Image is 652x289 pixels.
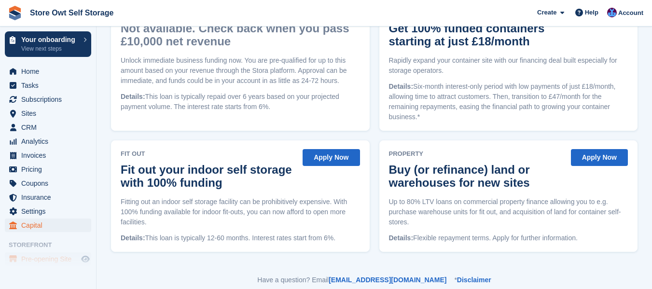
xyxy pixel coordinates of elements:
a: menu [5,252,91,266]
span: Details: [389,83,414,90]
a: menu [5,65,91,78]
p: View next steps [21,44,79,53]
span: Details: [121,234,145,242]
p: Flexible repayment terms. Apply for further information. [389,233,628,243]
span: Sites [21,107,79,120]
h2: Get 100% funded containers starting at just £18/month [389,22,560,48]
span: Property [389,149,565,159]
span: Details: [389,234,414,242]
span: Help [585,8,598,17]
img: Andrew Omeltschenko [607,8,617,17]
span: Account [618,8,643,18]
a: menu [5,205,91,218]
span: CRM [21,121,79,134]
a: Disclaimer [457,276,491,284]
h2: Buy (or refinance) land or warehouses for new sites [389,163,560,189]
a: menu [5,79,91,92]
a: menu [5,219,91,232]
span: Coupons [21,177,79,190]
a: menu [5,135,91,148]
p: Up to 80% LTV loans on commercial property finance allowing you to e.g. purchase warehouse units ... [389,197,628,227]
span: Insurance [21,191,79,204]
span: Home [21,65,79,78]
span: Tasks [21,79,79,92]
p: This loan is typically repaid over 6 years based on your projected payment volume. The interest r... [121,92,360,112]
a: Preview store [80,253,91,265]
p: Unlock immediate business funding now. You are pre-qualified for up to this amount based on your ... [121,55,360,86]
p: This loan is typically 12-60 months. Interest rates start from 6%. [121,233,360,243]
a: menu [5,149,91,162]
p: Your onboarding [21,36,79,43]
p: Have a question? Email * [111,275,638,285]
a: menu [5,121,91,134]
a: Store Owt Self Storage [26,5,117,21]
button: Apply Now [571,149,628,166]
h2: Fit out your indoor self storage with 100% funding [121,163,292,189]
a: Your onboarding View next steps [5,31,91,57]
a: menu [5,191,91,204]
span: Capital [21,219,79,232]
span: Create [537,8,556,17]
img: stora-icon-8386f47178a22dfd0bd8f6a31ec36ba5ce8667c1dd55bd0f319d3a0aa187defe.svg [8,6,22,20]
span: Details: [121,93,145,100]
span: Pre-opening Site [21,252,79,266]
span: Invoices [21,149,79,162]
h2: Not available. Check back when you pass £10,000 net revenue [121,22,355,48]
a: menu [5,107,91,120]
span: Subscriptions [21,93,79,106]
span: Storefront [9,240,96,250]
p: Rapidly expand your container site with our financing deal built especially for storage operators. [389,55,628,76]
a: menu [5,177,91,190]
span: Analytics [21,135,79,148]
button: Apply Now [303,149,360,166]
p: Six-month interest-only period with low payments of just £18/month, allowing time to attract cust... [389,82,628,122]
a: menu [5,93,91,106]
a: menu [5,163,91,176]
span: Fit Out [121,149,297,159]
p: Fitting out an indoor self storage facility can be prohibitively expensive. With 100% funding ava... [121,197,360,227]
span: Settings [21,205,79,218]
span: Pricing [21,163,79,176]
a: [EMAIL_ADDRESS][DOMAIN_NAME] [329,276,446,284]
